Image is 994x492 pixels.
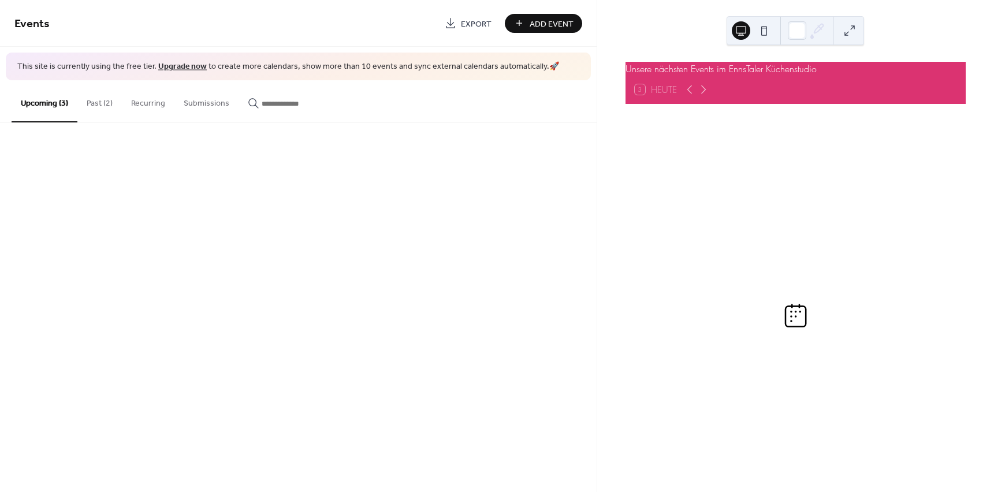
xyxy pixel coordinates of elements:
[158,59,207,74] a: Upgrade now
[77,80,122,121] button: Past (2)
[14,13,50,35] span: Events
[436,14,500,33] a: Export
[17,61,559,73] span: This site is currently using the free tier. to create more calendars, show more than 10 events an...
[505,14,582,33] button: Add Event
[174,80,239,121] button: Submissions
[461,18,492,30] span: Export
[12,80,77,122] button: Upcoming (3)
[122,80,174,121] button: Recurring
[626,62,966,76] div: Unsere nächsten Events im EnnsTaler Küchenstudio
[530,18,574,30] span: Add Event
